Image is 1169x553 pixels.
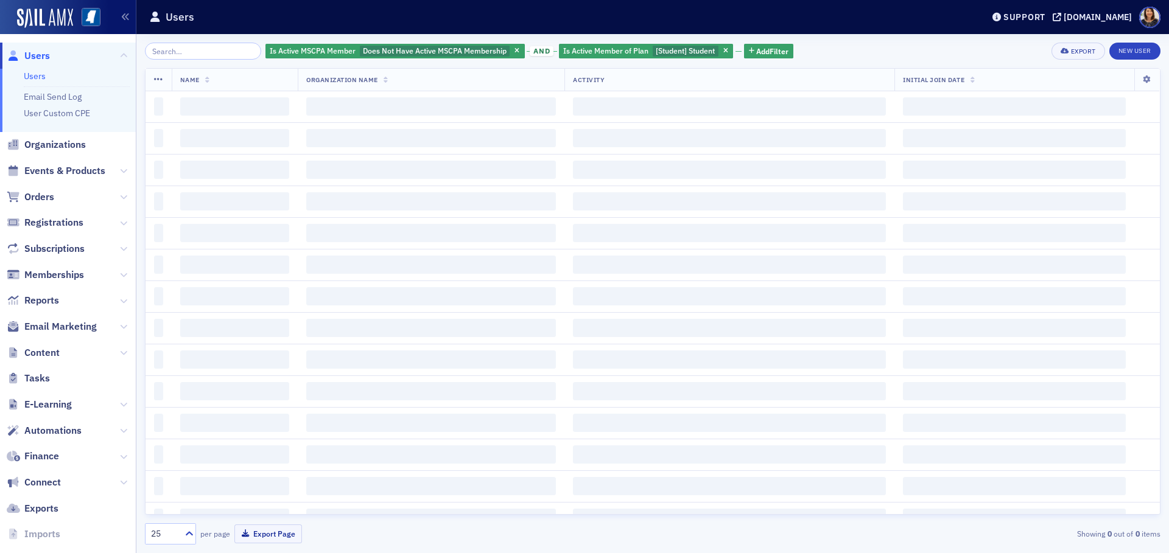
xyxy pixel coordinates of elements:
span: ‌ [154,477,163,495]
span: Add Filter [756,46,788,57]
span: ‌ [306,414,556,432]
span: Email Marketing [24,320,97,333]
span: ‌ [573,382,886,400]
a: Reports [7,294,59,307]
span: ‌ [306,224,556,242]
div: Does Not Have Active MSCPA Membership [265,44,525,59]
a: Tasks [7,372,50,385]
h1: Users [166,10,194,24]
span: ‌ [573,129,886,147]
button: Export [1051,43,1104,60]
span: ‌ [154,256,163,274]
span: Initial Join Date [903,75,964,84]
span: ‌ [903,161,1126,179]
a: Users [7,49,50,63]
span: ‌ [903,350,1126,369]
span: ‌ [903,319,1126,337]
span: ‌ [180,129,289,147]
span: Orders [24,190,54,204]
span: Imports [24,527,60,541]
label: per page [200,528,230,539]
strong: 0 [1105,528,1114,539]
span: ‌ [903,224,1126,242]
a: Content [7,346,60,360]
span: ‌ [180,509,289,527]
span: ‌ [306,161,556,179]
span: ‌ [573,509,886,527]
span: Is Active Member of Plan [563,46,648,55]
img: SailAMX [17,9,73,28]
span: ‌ [180,192,289,210]
span: Exports [24,502,58,515]
span: ‌ [903,509,1126,527]
span: ‌ [306,287,556,305]
span: ‌ [154,509,163,527]
span: ‌ [306,350,556,369]
span: ‌ [180,350,289,369]
div: Showing out of items [830,528,1160,539]
a: Connect [7,476,61,489]
span: ‌ [180,161,289,179]
span: Profile [1139,7,1160,28]
span: ‌ [573,224,886,242]
span: Content [24,346,60,360]
div: 25 [151,527,178,540]
a: Email Send Log [24,91,82,102]
span: ‌ [903,287,1126,305]
button: and [527,46,557,56]
span: ‌ [180,382,289,400]
span: ‌ [180,224,289,242]
span: ‌ [573,192,886,210]
span: [Student] Student [656,46,715,55]
span: Events & Products [24,164,105,178]
img: SailAMX [82,8,100,27]
a: Organizations [7,138,86,151]
span: Registrations [24,216,83,229]
div: [DOMAIN_NAME] [1064,12,1132,23]
div: Export [1071,48,1096,55]
span: ‌ [573,477,886,495]
span: ‌ [903,192,1126,210]
a: Automations [7,424,82,437]
span: E-Learning [24,398,72,411]
span: ‌ [154,287,163,305]
span: ‌ [903,445,1126,464]
span: ‌ [180,319,289,337]
span: ‌ [306,382,556,400]
span: ‌ [573,97,886,116]
span: ‌ [154,129,163,147]
a: E-Learning [7,398,72,411]
span: Tasks [24,372,50,385]
span: ‌ [180,445,289,464]
span: ‌ [903,414,1126,432]
span: ‌ [903,477,1126,495]
span: ‌ [154,350,163,369]
span: ‌ [154,414,163,432]
a: Orders [7,190,54,204]
a: Imports [7,527,60,541]
span: Organizations [24,138,86,151]
span: Name [180,75,200,84]
span: Organization Name [306,75,378,84]
span: Users [24,49,50,63]
span: ‌ [573,414,886,432]
input: Search… [145,43,261,60]
span: ‌ [573,350,886,369]
button: [DOMAIN_NAME] [1053,13,1136,21]
span: Connect [24,476,61,489]
span: ‌ [154,445,163,464]
a: Registrations [7,216,83,229]
a: Subscriptions [7,242,85,256]
span: ‌ [154,319,163,337]
span: ‌ [180,477,289,495]
span: ‌ [306,256,556,274]
span: ‌ [903,97,1126,116]
a: Finance [7,450,59,463]
span: Reports [24,294,59,307]
a: Exports [7,502,58,515]
span: ‌ [306,445,556,464]
span: Automations [24,424,82,437]
span: Memberships [24,268,84,282]
a: Email Marketing [7,320,97,333]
